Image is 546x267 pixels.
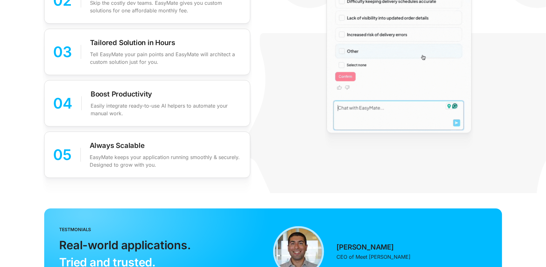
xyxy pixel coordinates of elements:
[90,50,241,66] p: Tell EasyMate your pain points and EasyMate will architect a custom solution just for you.
[91,89,152,99] p: Boost Productivity
[53,92,73,115] div: 04
[53,40,72,63] div: 03
[59,226,91,233] div: testmonials
[90,153,241,169] p: EasyMate keeps your application running smoothly & securely. Designed to grow with you.
[337,253,411,261] p: CEO of Meet [PERSON_NAME]
[90,38,175,47] p: Tailored Solution in Hours
[53,143,72,166] div: 05
[337,242,394,252] p: [PERSON_NAME]
[90,141,145,150] p: Always Scalable
[91,102,241,117] p: Easily integrate ready-to-use AI helpers to automate your manual work.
